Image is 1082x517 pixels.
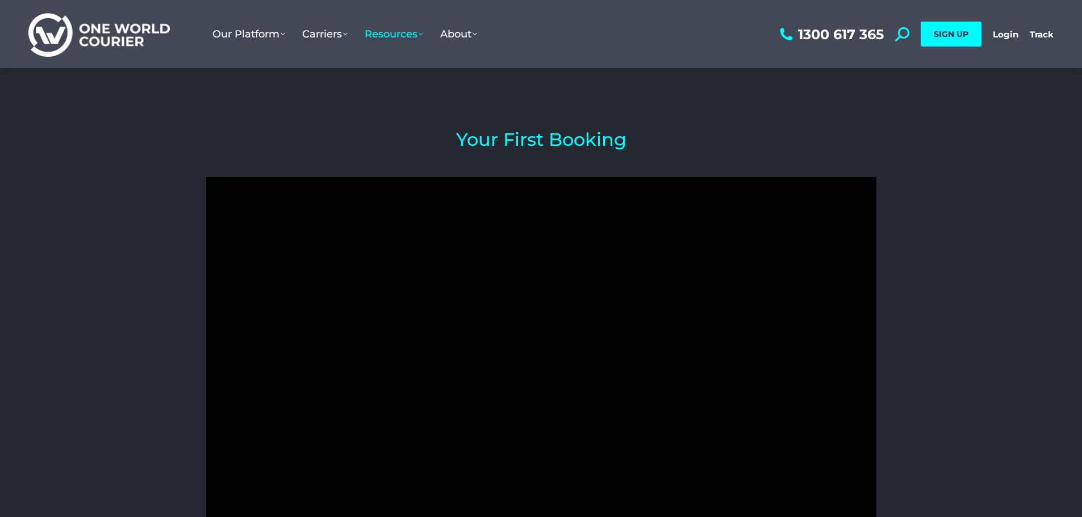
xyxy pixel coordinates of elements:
img: One World Courier [28,11,170,57]
span: Carriers [302,28,348,40]
a: Resources [356,16,432,52]
span: Our Platform [212,28,285,40]
a: Carriers [294,16,356,52]
a: SIGN UP [921,22,981,47]
a: Login [993,29,1018,40]
span: Resources [365,28,423,40]
span: SIGN UP [934,29,968,39]
a: Track [1030,29,1054,40]
a: About [432,16,486,52]
span: About [440,28,477,40]
a: Our Platform [204,16,294,52]
a: 1300 617 365 [777,27,884,41]
h2: Your First Booking [206,131,876,149]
